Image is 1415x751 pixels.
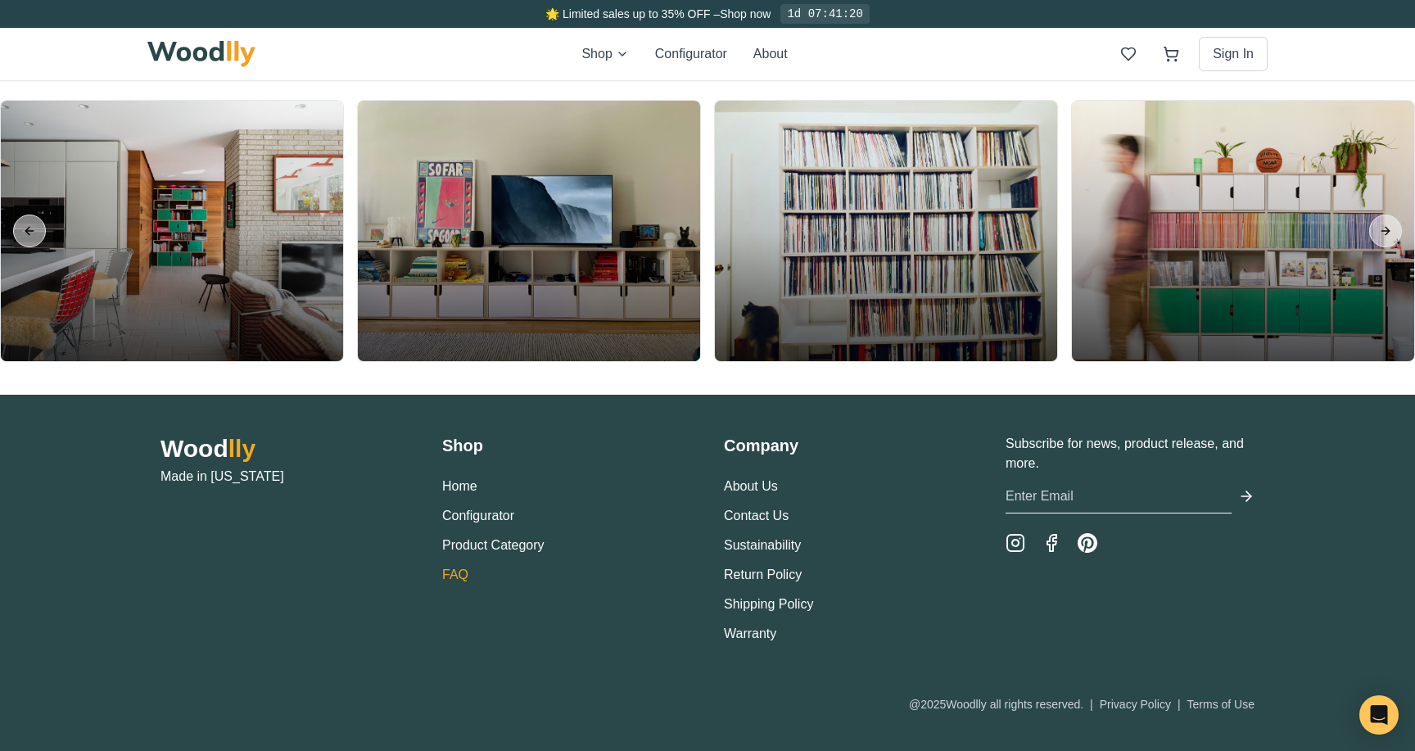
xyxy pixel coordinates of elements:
a: Sustainability [724,538,801,552]
h2: Wood [160,434,409,464]
span: | [1178,698,1181,711]
a: Terms of Use [1187,698,1255,711]
a: Shop now [720,7,771,20]
button: Sign In [1199,37,1268,71]
span: lly [228,435,255,462]
a: Instagram [1006,533,1025,553]
button: Configurator [655,44,727,64]
div: Open Intercom Messenger [1359,695,1399,735]
a: Contact Us [724,509,789,523]
h3: Company [724,434,973,457]
button: Configurator [442,506,514,526]
input: Enter Email [1006,480,1232,513]
span: 🌟 Limited sales up to 35% OFF – [545,7,720,20]
a: Privacy Policy [1100,698,1171,711]
button: Shop [581,44,628,64]
div: @ 2025 Woodlly all rights reserved. [909,696,1255,713]
img: Woodlly [147,41,255,67]
button: About [753,44,788,64]
p: Subscribe for news, product release, and more. [1006,434,1255,473]
a: Warranty [724,627,776,640]
a: Return Policy [724,568,802,581]
a: FAQ [442,568,468,581]
h3: Shop [442,434,691,457]
a: Facebook [1042,533,1061,553]
a: Shipping Policy [724,597,813,611]
p: Made in [US_STATE] [160,467,409,486]
span: | [1090,698,1093,711]
div: 1d 07:41:20 [780,4,869,24]
a: Product Category [442,538,545,552]
a: Home [442,479,477,493]
a: Pinterest [1078,533,1097,553]
a: About Us [724,479,778,493]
